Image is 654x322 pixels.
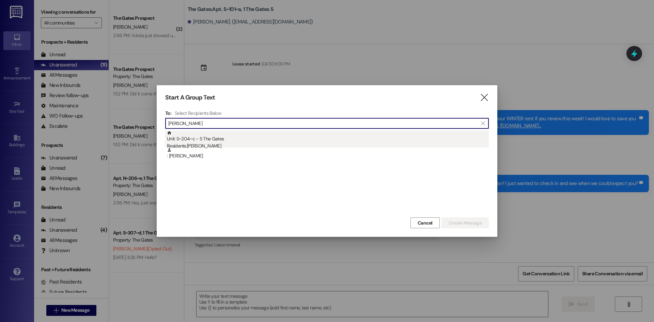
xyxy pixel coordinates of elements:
h3: Start A Group Text [165,94,215,102]
div: : [PERSON_NAME] [165,148,489,165]
button: Cancel [410,217,440,228]
h3: To: [165,110,171,116]
div: Unit: S~204~c - S The Gates [167,131,489,150]
input: Search for any contact or apartment [168,119,478,128]
div: Residents: [PERSON_NAME] [167,142,489,150]
button: Clear text [478,118,488,128]
button: Create Message [441,217,489,228]
i:  [481,121,485,126]
h4: Select Recipients Below [175,110,221,116]
div: : [PERSON_NAME] [167,148,489,159]
span: Create Message [449,219,482,227]
span: Cancel [418,219,433,227]
i:  [480,94,489,101]
div: Unit: S~204~c - S The GatesResidents:[PERSON_NAME] [165,131,489,148]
